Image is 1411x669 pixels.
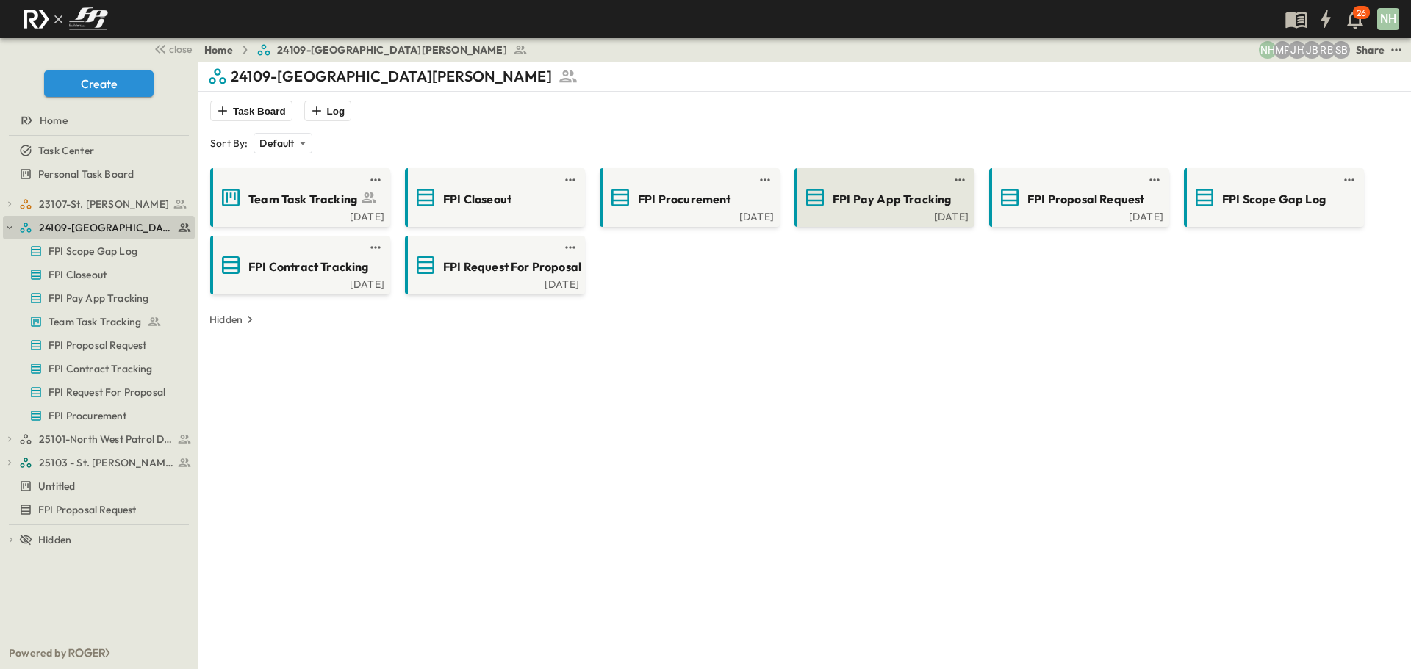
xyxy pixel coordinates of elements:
[797,186,969,209] a: FPI Pay App Tracking
[204,43,233,57] a: Home
[213,186,384,209] a: Team Task Tracking
[49,385,165,399] span: FPI Request For Proposal
[1146,171,1163,189] button: test
[797,209,969,221] a: [DATE]
[408,253,579,277] a: FPI Request For Proposal
[213,277,384,289] a: [DATE]
[169,42,192,57] span: close
[204,309,263,330] button: Hidden
[1259,41,1277,59] div: Nila Hutcheson (nhutcheson@fpibuilders.com)
[3,404,195,427] div: FPI Procurementtest
[304,101,351,121] button: Log
[39,455,173,470] span: 25103 - St. [PERSON_NAME] Phase 2
[1318,41,1335,59] div: Regina Barnett (rbarnett@fpibuilders.com)
[3,427,195,451] div: 25101-North West Patrol Divisiontest
[3,335,192,355] a: FPI Proposal Request
[1387,41,1405,59] button: test
[951,171,969,189] button: test
[367,171,384,189] button: test
[39,220,173,235] span: 24109-St. Teresa of Calcutta Parish Hall
[210,136,248,151] p: Sort By:
[3,162,195,186] div: Personal Task Boardtest
[3,333,195,357] div: FPI Proposal Requesttest
[277,43,507,57] span: 24109-[GEOGRAPHIC_DATA][PERSON_NAME]
[19,194,192,214] a: 23107-St. [PERSON_NAME]
[18,4,113,35] img: c8d7d1ed905e502e8f77bf7063faec64e13b34fdb1f2bdd94b0e311fc34f8000.png
[44,70,154,97] button: Create
[3,241,192,261] a: FPI Scope Gap Log
[49,314,141,329] span: Team Task Tracking
[3,264,192,285] a: FPI Closeout
[3,380,195,404] div: FPI Request For Proposaltest
[49,267,107,282] span: FPI Closeout
[49,291,148,305] span: FPI Pay App Tracking
[49,361,153,376] span: FPI Contract Tracking
[603,209,774,221] a: [DATE]
[19,217,192,238] a: 24109-St. Teresa of Calcutta Parish Hall
[213,209,384,221] div: [DATE]
[1027,191,1144,208] span: FPI Proposal Request
[992,209,1163,221] a: [DATE]
[3,286,195,310] div: FPI Pay App Trackingtest
[254,133,312,153] div: Default
[1332,41,1350,59] div: Sterling Barnett (sterling@fpibuilders.com)
[40,113,68,128] span: Home
[3,405,192,426] a: FPI Procurement
[148,38,195,59] button: close
[638,191,731,208] span: FPI Procurement
[259,136,294,151] p: Default
[38,167,134,181] span: Personal Task Board
[992,186,1163,209] a: FPI Proposal Request
[3,263,195,286] div: FPI Closeouttest
[209,312,243,327] p: Hidden
[1303,41,1321,59] div: Jeremiah Bailey (jbailey@fpibuilders.com)
[367,239,384,256] button: test
[3,357,195,380] div: FPI Contract Trackingtest
[19,429,192,449] a: 25101-North West Patrol Division
[256,43,528,57] a: 24109-[GEOGRAPHIC_DATA][PERSON_NAME]
[443,258,581,275] span: FPI Request For Proposal
[3,192,195,216] div: 23107-St. [PERSON_NAME]test
[38,479,75,493] span: Untitled
[38,502,136,517] span: FPI Proposal Request
[1377,8,1399,30] div: NH
[38,143,94,158] span: Task Center
[39,432,173,446] span: 25101-North West Patrol Division
[39,197,169,211] span: 23107-St. [PERSON_NAME]
[1356,43,1385,57] div: Share
[3,310,195,333] div: Team Task Trackingtest
[213,253,384,277] a: FPI Contract Tracking
[204,43,536,57] nav: breadcrumbs
[3,498,195,521] div: FPI Proposal Requesttest
[833,191,951,208] span: FPI Pay App Tracking
[443,191,511,208] span: FPI Closeout
[231,66,552,87] p: 24109-[GEOGRAPHIC_DATA][PERSON_NAME]
[561,171,579,189] button: test
[756,171,774,189] button: test
[408,277,579,289] a: [DATE]
[248,258,369,275] span: FPI Contract Tracking
[3,451,195,474] div: 25103 - St. [PERSON_NAME] Phase 2test
[3,499,192,520] a: FPI Proposal Request
[3,474,195,498] div: Untitledtest
[49,338,146,352] span: FPI Proposal Request
[248,191,357,208] span: Team Task Tracking
[3,358,192,379] a: FPI Contract Tracking
[3,382,192,402] a: FPI Request For Proposal
[38,532,71,547] span: Hidden
[1187,186,1358,209] a: FPI Scope Gap Log
[19,452,192,473] a: 25103 - St. [PERSON_NAME] Phase 2
[3,110,192,131] a: Home
[3,239,195,263] div: FPI Scope Gap Logtest
[3,164,192,184] a: Personal Task Board
[408,186,579,209] a: FPI Closeout
[1340,171,1358,189] button: test
[1288,41,1306,59] div: Jose Hurtado (jhurtado@fpibuilders.com)
[603,186,774,209] a: FPI Procurement
[1222,191,1326,208] span: FPI Scope Gap Log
